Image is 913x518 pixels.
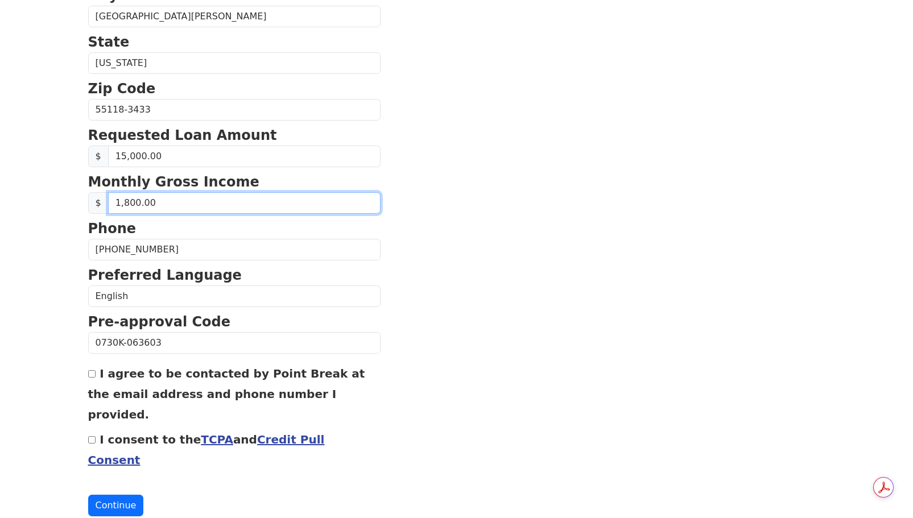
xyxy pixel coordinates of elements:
[88,433,325,467] label: I consent to the and
[88,81,156,97] strong: Zip Code
[88,267,242,283] strong: Preferred Language
[88,127,277,143] strong: Requested Loan Amount
[88,221,137,237] strong: Phone
[201,433,233,446] a: TCPA
[88,239,381,260] input: Phone
[88,192,109,214] span: $
[88,6,381,27] input: City
[108,192,381,214] input: 0.00
[88,99,381,121] input: Zip Code
[88,314,231,330] strong: Pre-approval Code
[88,34,130,50] strong: State
[88,495,144,516] button: Continue
[88,332,381,354] input: Pre-approval Code
[108,146,381,167] input: Requested Loan Amount
[88,146,109,167] span: $
[88,172,381,192] p: Monthly Gross Income
[88,367,365,421] label: I agree to be contacted by Point Break at the email address and phone number I provided.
